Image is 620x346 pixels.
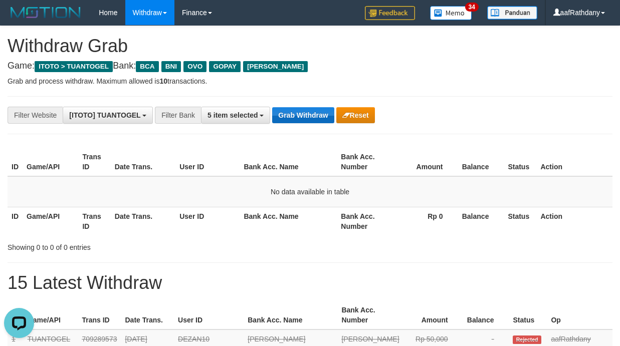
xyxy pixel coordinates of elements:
[78,148,110,176] th: Trans ID
[341,335,399,343] span: [PERSON_NAME]
[121,301,174,329] th: Date Trans.
[337,207,392,235] th: Bank Acc. Number
[111,207,176,235] th: Date Trans.
[35,61,113,72] span: ITOTO > TUANTOGEL
[24,301,78,329] th: Game/API
[175,148,240,176] th: User ID
[513,335,541,344] span: Rejected
[69,111,140,119] span: [ITOTO] TUANTOGEL
[509,301,547,329] th: Status
[208,111,258,119] span: 5 item selected
[8,273,612,293] h1: 15 Latest Withdraw
[155,107,201,124] div: Filter Bank
[8,207,23,235] th: ID
[365,6,415,20] img: Feedback.jpg
[111,148,176,176] th: Date Trans.
[136,61,158,72] span: BCA
[336,107,375,123] button: Reset
[244,301,337,329] th: Bank Acc. Name
[458,207,504,235] th: Balance
[465,3,479,12] span: 34
[161,61,181,72] span: BNI
[174,301,244,329] th: User ID
[536,148,612,176] th: Action
[63,107,153,124] button: [ITOTO] TUANTOGEL
[403,301,463,329] th: Amount
[240,207,337,235] th: Bank Acc. Name
[8,36,612,56] h1: Withdraw Grab
[209,61,241,72] span: GOPAY
[183,61,206,72] span: OVO
[78,301,121,329] th: Trans ID
[201,107,270,124] button: 5 item selected
[504,207,536,235] th: Status
[248,335,305,343] a: [PERSON_NAME]
[78,207,110,235] th: Trans ID
[272,107,334,123] button: Grab Withdraw
[337,148,392,176] th: Bank Acc. Number
[487,6,537,20] img: panduan.png
[463,301,509,329] th: Balance
[536,207,612,235] th: Action
[4,4,34,34] button: Open LiveChat chat widget
[23,148,78,176] th: Game/API
[392,207,458,235] th: Rp 0
[430,6,472,20] img: Button%20Memo.svg
[504,148,536,176] th: Status
[8,238,251,252] div: Showing 0 to 0 of 0 entries
[8,107,63,124] div: Filter Website
[8,176,612,207] td: No data available in table
[8,61,612,71] h4: Game: Bank:
[392,148,458,176] th: Amount
[159,77,167,85] strong: 10
[547,301,612,329] th: Op
[8,76,612,86] p: Grab and process withdraw. Maximum allowed is transactions.
[458,148,504,176] th: Balance
[240,148,337,176] th: Bank Acc. Name
[175,207,240,235] th: User ID
[243,61,308,72] span: [PERSON_NAME]
[8,5,84,20] img: MOTION_logo.png
[23,207,78,235] th: Game/API
[8,148,23,176] th: ID
[8,301,24,329] th: ID
[337,301,403,329] th: Bank Acc. Number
